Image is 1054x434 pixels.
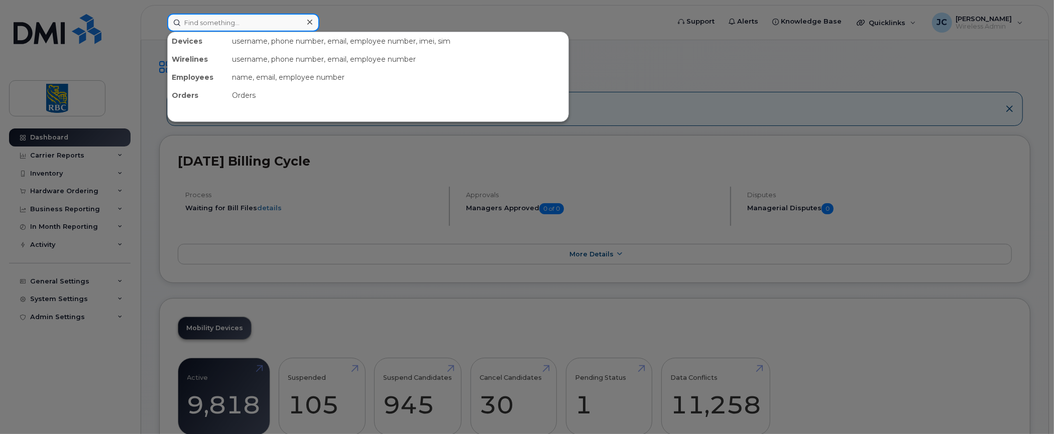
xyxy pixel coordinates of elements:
[228,86,568,104] div: Orders
[228,32,568,50] div: username, phone number, email, employee number, imei, sim
[228,50,568,68] div: username, phone number, email, employee number
[228,68,568,86] div: name, email, employee number
[168,32,228,50] div: Devices
[168,68,228,86] div: Employees
[168,50,228,68] div: Wirelines
[168,86,228,104] div: Orders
